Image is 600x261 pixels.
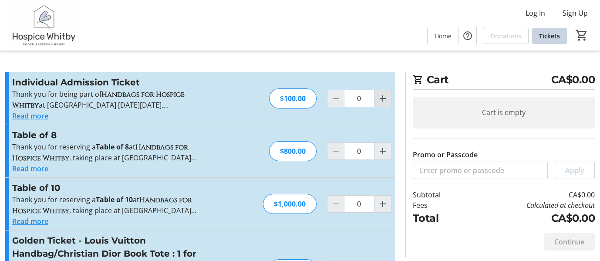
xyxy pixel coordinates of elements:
span: Sign Up [563,8,588,18]
button: Help [459,27,476,44]
input: Table of 8 Quantity [344,142,374,160]
strong: Table of 10 [96,195,133,204]
span: Home [435,31,452,41]
span: Tickets [539,31,560,41]
button: Apply [555,162,595,179]
button: Increment by one [374,90,391,107]
h3: Table of 10 [12,181,202,194]
input: Table of 10 Quantity [344,195,374,213]
span: Apply [565,165,584,176]
input: Enter promo or passcode [413,162,548,179]
button: Read more [12,163,48,174]
span: CA$0.00 [551,72,595,88]
button: Read more [12,216,48,227]
input: Individual Admission Ticket Quantity [344,90,374,107]
div: Cart is empty [413,97,595,128]
button: Sign Up [556,6,595,20]
td: Fees [413,200,465,210]
button: Cart [574,27,590,43]
a: Donations [484,28,529,44]
img: Hospice Whitby's Logo [5,3,83,47]
p: Thank you for reserving a at , taking place at [GEOGRAPHIC_DATA] [DATE][DATE]. [12,142,202,163]
span: Log In [526,8,545,18]
p: Thank you for reserving a at , taking place at [GEOGRAPHIC_DATA] [DATE][DATE]. [12,194,202,216]
td: CA$0.00 [465,210,595,226]
button: Increment by one [374,196,391,212]
button: Read more [12,111,48,121]
h3: Individual Admission Ticket [12,76,202,89]
h3: Table of 8 [12,129,202,142]
strong: Table of 8 [96,142,129,152]
h2: Cart [413,72,595,90]
a: Tickets [532,28,567,44]
p: Thank you for being part of at [GEOGRAPHIC_DATA] [DATE][DATE]. [12,89,202,111]
label: Promo or Passcode [413,149,478,160]
div: $100.00 [269,88,317,108]
div: $1,000.00 [263,194,317,214]
td: Calculated at checkout [465,200,595,210]
div: $800.00 [269,141,317,161]
a: Home [428,28,458,44]
button: Increment by one [374,143,391,159]
span: Donations [491,31,522,41]
td: Subtotal [413,190,465,200]
button: Log In [519,6,552,20]
td: CA$0.00 [465,190,595,200]
td: Total [413,210,465,226]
